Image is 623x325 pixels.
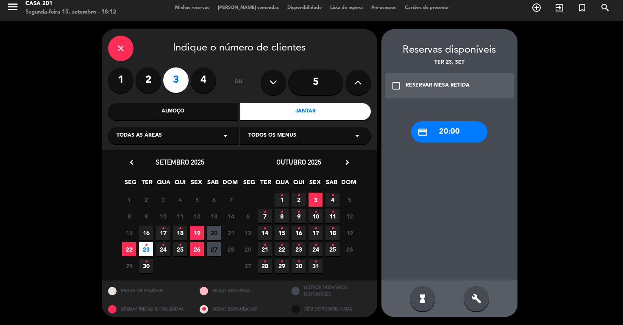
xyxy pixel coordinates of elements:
[391,81,401,91] i: check_box_outline_blank
[224,226,238,240] span: 21
[258,209,272,223] span: 7
[292,193,306,207] span: 2
[163,67,189,93] label: 3
[325,226,339,240] span: 18
[139,242,153,256] span: 23
[225,67,252,97] div: ou
[178,222,181,235] i: •
[136,67,161,93] label: 2
[25,8,117,17] div: Segunda-feira 15. setembro - 18:12
[145,238,147,252] i: •
[417,294,428,304] i: hourglass_full
[193,302,285,317] div: MESAS BLOQUEADAS
[280,222,283,235] i: •
[108,67,133,93] label: 1
[122,209,136,223] span: 8
[206,177,220,191] span: SAB
[297,222,300,235] i: •
[285,302,377,317] div: SEM DISPONIBILIDADE
[258,242,272,256] span: 21
[173,193,187,207] span: 4
[224,209,238,223] span: 14
[190,242,204,256] span: 26
[117,132,162,140] span: Todas as áreas
[207,226,221,240] span: 20
[145,255,147,269] i: •
[190,226,204,240] span: 19
[314,238,317,252] i: •
[297,205,300,219] i: •
[314,255,317,269] i: •
[214,6,283,10] span: [PERSON_NAME] semeadas
[116,43,126,53] i: close
[297,189,300,202] i: •
[406,81,470,90] div: RESERVAR MESA RETIDA
[122,226,136,240] span: 15
[342,242,356,256] span: 26
[242,177,256,191] span: SEG
[224,193,238,207] span: 7
[140,177,154,191] span: TER
[400,6,453,10] span: Cartões de presente
[190,209,204,223] span: 12
[314,222,317,235] i: •
[220,131,231,141] i: arrow_drop_down
[331,189,334,202] i: •
[161,238,164,252] i: •
[381,59,517,67] div: Ter 23, set
[331,222,334,235] i: •
[280,238,283,252] i: •
[331,205,334,219] i: •
[283,6,326,10] span: Disponibilidade
[342,193,356,207] span: 5
[411,121,487,143] div: 20:00
[156,177,170,191] span: QUA
[173,177,187,191] span: QUI
[241,209,255,223] span: 6
[173,242,187,256] span: 25
[326,6,367,10] span: Lista de espera
[471,294,481,304] i: build
[139,209,153,223] span: 9
[342,226,356,240] span: 19
[275,259,289,273] span: 29
[171,6,214,10] span: Minhas reservas
[554,3,565,13] i: exit_to_app
[309,209,323,223] span: 10
[343,158,352,167] i: chevron_right
[102,280,194,301] div: MESAS DISPONÍVEIS
[207,193,221,207] span: 6
[314,205,317,219] i: •
[417,127,428,137] i: credit_card
[222,177,236,191] span: DOM
[123,177,137,191] span: SEG
[156,209,170,223] span: 10
[276,158,321,166] span: outubro 2025
[325,193,339,207] span: 4
[292,259,306,273] span: 30
[531,3,542,13] i: add_circle_outline
[156,158,204,166] span: setembro 2025
[161,222,164,235] i: •
[139,259,153,273] span: 30
[258,259,272,273] span: 28
[297,255,300,269] i: •
[191,67,216,93] label: 4
[292,209,306,223] span: 9
[139,226,153,240] span: 16
[280,189,283,202] i: •
[122,193,136,207] span: 1
[325,177,339,191] span: SAB
[308,177,322,191] span: SEX
[263,255,266,269] i: •
[285,280,377,301] div: OUTROS TAMANHOS DISPONÍVEIS
[258,226,272,240] span: 14
[275,209,289,223] span: 8
[178,238,181,252] i: •
[331,238,334,252] i: •
[6,0,19,13] i: menu
[156,193,170,207] span: 3
[207,242,221,256] span: 27
[156,226,170,240] span: 17
[275,242,289,256] span: 22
